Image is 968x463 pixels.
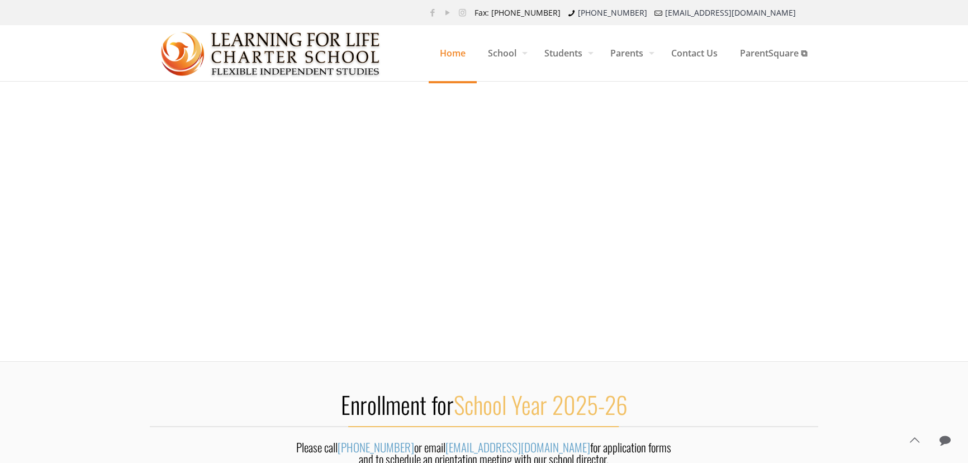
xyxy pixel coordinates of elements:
[599,25,660,81] a: Parents
[599,36,660,70] span: Parents
[477,25,533,81] a: School
[729,25,818,81] a: ParentSquare ⧉
[161,25,381,81] a: Learning for Life Charter School
[338,438,414,456] a: [PHONE_NUMBER]
[533,25,599,81] a: Students
[566,7,577,18] i: phone
[729,36,818,70] span: ParentSquare ⧉
[653,7,664,18] i: mail
[457,7,468,18] a: Instagram icon
[150,390,818,419] h2: Enrollment for
[429,25,477,81] a: Home
[660,36,729,70] span: Contact Us
[454,387,628,422] span: School Year 2025-26
[903,428,926,452] a: Back to top icon
[665,7,796,18] a: [EMAIL_ADDRESS][DOMAIN_NAME]
[660,25,729,81] a: Contact Us
[442,7,453,18] a: YouTube icon
[429,36,477,70] span: Home
[426,7,438,18] a: Facebook icon
[477,36,533,70] span: School
[161,26,381,82] img: Home
[445,438,590,456] a: [EMAIL_ADDRESS][DOMAIN_NAME]
[533,36,599,70] span: Students
[578,7,647,18] a: [PHONE_NUMBER]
